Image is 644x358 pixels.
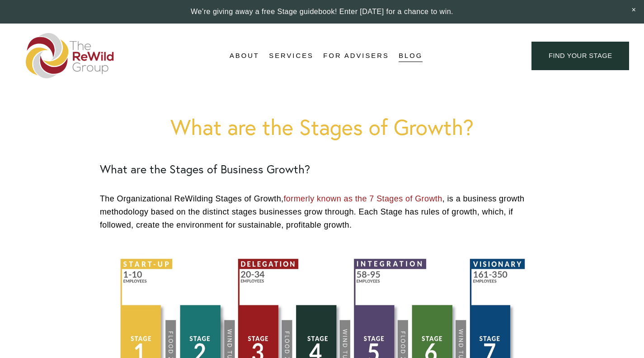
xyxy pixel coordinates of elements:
a: folder dropdown [269,49,314,62]
p: The Organizational ReWilding Stages of Growth, , is a business growth methodology based on the di... [100,192,544,231]
a: Blog [399,49,423,62]
a: formerly known as the 7 Stages of Growth [283,194,442,203]
span: Services [269,50,314,62]
h2: What are the Stages of Business Growth? [100,162,544,176]
a: folder dropdown [230,49,259,62]
span: About [230,50,259,62]
h1: What are the Stages of Growth? [100,114,544,140]
a: For Advisers [323,49,389,62]
img: The ReWild Group [26,33,114,78]
a: find your stage [531,42,629,70]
